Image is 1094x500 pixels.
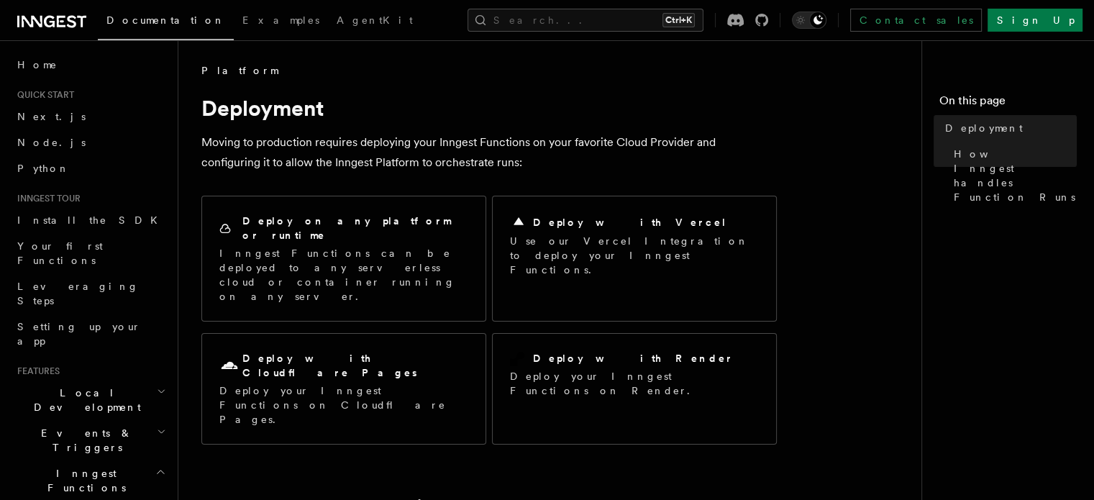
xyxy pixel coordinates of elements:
a: Documentation [98,4,234,40]
button: Toggle dark mode [792,12,826,29]
h1: Deployment [201,95,777,121]
p: Inngest Functions can be deployed to any serverless cloud or container running on any server. [219,246,468,304]
span: Events & Triggers [12,426,157,455]
span: Documentation [106,14,225,26]
a: Node.js [12,129,169,155]
a: How Inngest handles Function Runs [948,141,1077,210]
span: Install the SDK [17,214,166,226]
a: AgentKit [328,4,421,39]
a: Setting up your app [12,314,169,354]
span: Python [17,163,70,174]
span: Your first Functions [17,240,103,266]
span: Inngest Functions [12,466,155,495]
a: Deploy with Cloudflare PagesDeploy your Inngest Functions on Cloudflare Pages. [201,333,486,445]
a: Deploy with VercelUse our Vercel Integration to deploy your Inngest Functions. [492,196,777,322]
a: Leveraging Steps [12,273,169,314]
a: Deployment [939,115,1077,141]
span: Examples [242,14,319,26]
span: Platform [201,63,278,78]
span: Leveraging Steps [17,281,139,306]
span: Deployment [945,121,1023,135]
span: How Inngest handles Function Runs [954,147,1077,204]
p: Moving to production requires deploying your Inngest Functions on your favorite Cloud Provider an... [201,132,777,173]
svg: Cloudflare [219,356,240,376]
button: Local Development [12,380,169,420]
span: Inngest tour [12,193,81,204]
p: Use our Vercel Integration to deploy your Inngest Functions. [510,234,759,277]
a: Home [12,52,169,78]
a: Your first Functions [12,233,169,273]
a: Sign Up [988,9,1082,32]
span: Local Development [12,386,157,414]
span: Home [17,58,58,72]
p: Deploy your Inngest Functions on Cloudflare Pages. [219,383,468,427]
a: Next.js [12,104,169,129]
span: Next.js [17,111,86,122]
span: Node.js [17,137,86,148]
a: Python [12,155,169,181]
a: Examples [234,4,328,39]
h2: Deploy with Vercel [533,215,727,229]
h2: Deploy on any platform or runtime [242,214,468,242]
span: Features [12,365,60,377]
a: Install the SDK [12,207,169,233]
kbd: Ctrl+K [662,13,695,27]
p: Deploy your Inngest Functions on Render. [510,369,759,398]
button: Events & Triggers [12,420,169,460]
span: Setting up your app [17,321,141,347]
h2: Deploy with Cloudflare Pages [242,351,468,380]
h4: On this page [939,92,1077,115]
span: AgentKit [337,14,413,26]
span: Quick start [12,89,74,101]
a: Contact sales [850,9,982,32]
h2: Deploy with Render [533,351,734,365]
a: Deploy with RenderDeploy your Inngest Functions on Render. [492,333,777,445]
button: Search...Ctrl+K [468,9,703,32]
a: Deploy on any platform or runtimeInngest Functions can be deployed to any serverless cloud or con... [201,196,486,322]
